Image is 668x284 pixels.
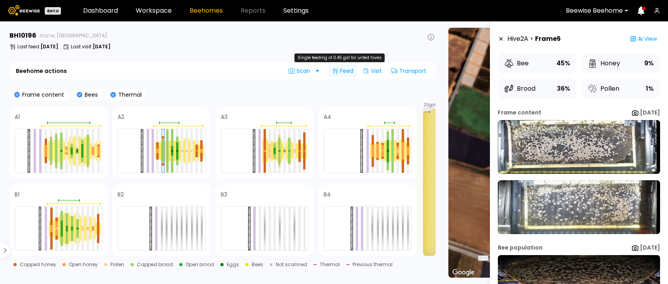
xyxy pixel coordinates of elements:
[640,244,660,252] b: [DATE]
[136,8,172,14] a: Workspace
[320,262,340,267] div: Thermal
[9,32,36,39] h3: BH 10196
[190,8,223,14] a: Beehomes
[118,114,124,120] h4: A2
[116,92,142,97] p: Thermal
[71,44,110,49] p: Last visit :
[324,192,331,197] h4: B4
[20,92,64,97] p: Frame content
[557,83,570,94] div: 36%
[40,43,58,50] b: [DATE]
[627,31,660,47] div: AI View
[221,114,228,120] h4: A3
[276,262,307,267] div: Not scanned
[646,83,654,94] div: 1%
[137,262,173,267] div: Capped brood
[45,7,61,15] div: Beta
[241,8,266,14] span: Reports
[498,180,660,234] img: 20250904_102355-a-1093.17-back-10196-ACYYYAHN.jpg
[227,262,239,267] div: Eggs
[20,262,56,267] div: Capped honey
[15,192,19,197] h4: B1
[498,244,543,252] div: Bee population
[588,84,619,93] div: Pollen
[93,43,110,50] b: [DATE]
[186,262,214,267] div: Open brood
[450,267,476,278] a: Open this area in Google Maps (opens a new window)
[110,262,124,267] div: Pollen
[294,53,385,62] div: Single feeding of 0.45 gal for unfed hives
[353,262,393,267] div: Previous thermal
[556,58,570,69] div: 45%
[504,59,529,68] div: Bee
[588,59,620,68] div: Honey
[40,33,107,38] span: ארנבות, [GEOGRAPHIC_DATA]
[507,31,561,47] div: Hive 2 A >
[640,109,660,116] b: [DATE]
[644,58,654,69] div: 9%
[535,34,561,44] strong: Frame 5
[252,262,263,267] div: Bees
[283,8,309,14] a: Settings
[423,103,436,107] span: 20 gal
[360,65,385,77] div: Visit
[82,92,98,97] p: Bees
[288,68,313,74] span: Scan
[15,114,20,120] h4: A1
[329,65,357,77] div: Feed
[498,120,660,174] img: 20250904_102355-a-1093.17-front-10196-ACYYYAHN.jpg
[118,192,124,197] h4: B2
[324,114,331,120] h4: A4
[17,44,58,49] p: Last feed :
[69,262,98,267] div: Open honey
[221,192,227,197] h4: B3
[16,68,67,74] b: Beehome actions
[504,84,535,93] div: Brood
[8,5,40,15] img: Beewise logo
[388,65,429,77] div: Transport
[83,8,118,14] a: Dashboard
[498,109,541,117] div: Frame content
[450,267,476,278] img: Google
